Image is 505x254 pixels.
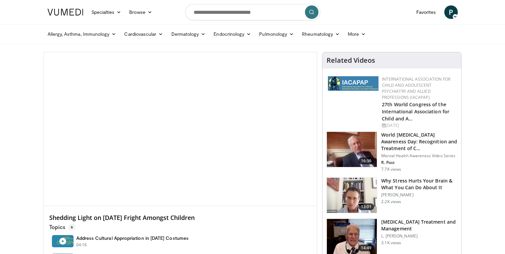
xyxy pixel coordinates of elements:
[412,5,440,19] a: Favorites
[48,9,83,16] img: VuMedi Logo
[381,132,457,152] h3: World [MEDICAL_DATA] Awareness Day: Recognition and Treatment of C…
[120,27,167,41] a: Cardiovascular
[298,27,344,41] a: Rheumatology
[327,132,457,172] a: 16:36 World [MEDICAL_DATA] Awareness Day: Recognition and Treatment of C… Mental Health Awareness...
[167,27,210,41] a: Dermatology
[87,5,125,19] a: Specialties
[381,219,457,232] h3: [MEDICAL_DATA] Treatment and Management
[381,199,401,204] p: 2.2K views
[381,192,457,198] p: [PERSON_NAME]
[327,177,457,213] a: 13:01 Why Stress Hurts Your Brain & What You Can Do About It [PERSON_NAME] 2.2K views
[381,177,457,191] h3: Why Stress Hurts Your Brain & What You Can Do About It
[381,167,401,172] p: 7.7K views
[76,242,87,248] p: 04:16
[381,233,457,239] p: L. [PERSON_NAME]
[382,76,450,100] a: International Association for Child and Adolescent Psychiatry and Allied Professions (IACAPAP)
[44,27,120,41] a: Allergy, Asthma, Immunology
[44,52,317,206] video-js: Video Player
[327,56,375,64] h4: Related Videos
[382,122,456,129] div: [DATE]
[209,27,255,41] a: Endocrinology
[381,240,401,246] p: 3.1K views
[444,5,458,19] a: P
[382,101,449,122] a: 27th World Congress of the International Association for Child and A…
[49,224,76,230] p: Topics
[381,160,457,165] p: R. Post
[358,158,374,164] span: 16:36
[327,178,377,213] img: 153729e0-faea-4f29-b75f-59bcd55f36ca.150x105_q85_crop-smart_upscale.jpg
[68,224,76,230] span: 6
[381,153,457,159] p: Mental Health Awareness Video Series
[125,5,156,19] a: Browse
[358,203,374,210] span: 13:01
[358,245,374,251] span: 14:49
[344,27,370,41] a: More
[255,27,298,41] a: Pulmonology
[49,214,312,222] h4: Shedding Light on [DATE] Fright Amongst Children
[327,219,377,254] img: 131aa231-63ed-40f9-bacb-73b8cf340afb.150x105_q85_crop-smart_upscale.jpg
[328,76,378,91] img: 2a9917ce-aac2-4f82-acde-720e532d7410.png.150x105_q85_autocrop_double_scale_upscale_version-0.2.png
[185,4,320,20] input: Search topics, interventions
[76,235,189,241] h4: Address Cultural Appropriation in [DATE] Costumes
[327,132,377,167] img: dad9b3bb-f8af-4dab-abc0-c3e0a61b252e.150x105_q85_crop-smart_upscale.jpg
